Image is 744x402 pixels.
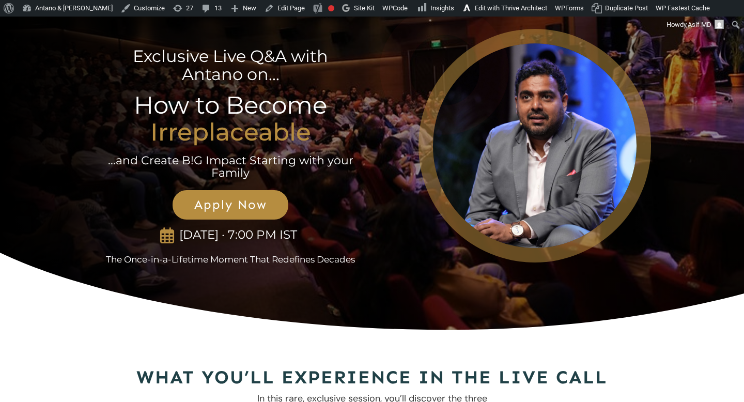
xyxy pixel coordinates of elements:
h2: What You’ll Experience in the Live Call [94,364,650,392]
span: Site Kit [354,4,375,12]
strong: Irreplaceable [150,117,311,147]
span: Asif MD [688,21,711,28]
p: [DATE] · 7:00 PM IST [175,228,301,242]
p: ...and Create B!G Impact Starting with your Family [107,154,354,179]
a: Apply Now [173,190,288,220]
span: How to Become [134,90,327,120]
span: Insights [430,4,454,12]
a: Howdy, [663,17,728,33]
p: The Once-in-a-Lifetime Moment That Redefines Decades [94,254,368,265]
span: Apply Now [184,197,277,212]
span: Exclusive Live Q&A with Antano on... [133,46,328,84]
div: Focus keyphrase not set [328,5,334,11]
